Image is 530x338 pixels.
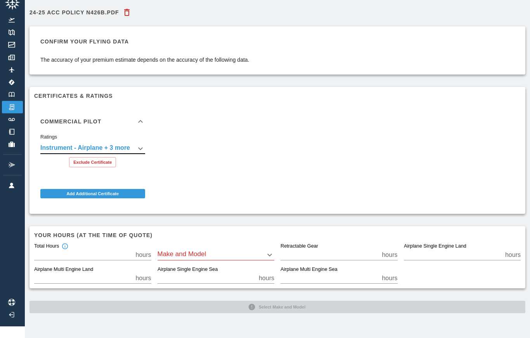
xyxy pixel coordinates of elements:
[281,243,318,250] label: Retractable Gear
[40,133,57,140] label: Ratings
[259,274,274,283] p: hours
[404,243,466,250] label: Airplane Single Engine Land
[158,266,218,273] label: Airplane Single Engine Sea
[40,189,145,198] button: Add Additional Certificate
[34,92,521,100] h6: Certificates & Ratings
[34,266,93,273] label: Airplane Multi Engine Land
[34,134,151,173] div: Commercial Pilot
[40,56,249,64] p: The accuracy of your premium estimate depends on the accuracy of the following data.
[34,243,68,250] div: Total Hours
[135,274,151,283] p: hours
[135,250,151,260] p: hours
[281,266,338,273] label: Airplane Multi Engine Sea
[505,250,521,260] p: hours
[61,243,68,250] svg: Total hours in fixed-wing aircraft
[40,37,249,46] h6: Confirm your flying data
[69,157,116,167] button: Exclude Certificate
[29,10,119,15] h6: 24-25 ACC Policy N426B.pdf
[34,109,151,134] div: Commercial Pilot
[382,274,397,283] p: hours
[40,143,145,154] div: Instrument - Airplane + 3 more
[382,250,397,260] p: hours
[40,119,101,124] h6: Commercial Pilot
[34,231,521,239] h6: Your hours (at the time of quote)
